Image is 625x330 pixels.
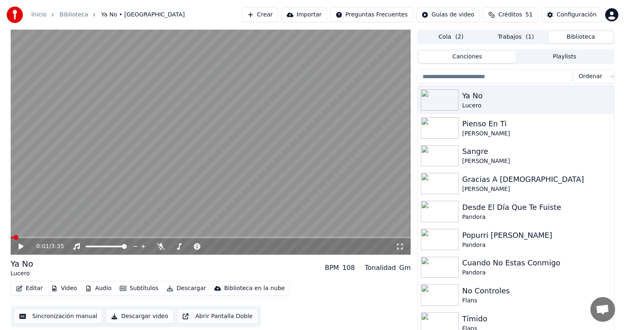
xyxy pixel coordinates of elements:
[51,242,64,251] span: 3:35
[177,309,258,324] button: Abrir Pantalla Doble
[14,309,103,324] button: Sincronización manual
[557,11,597,19] div: Configuración
[163,283,209,294] button: Descargar
[31,11,185,19] nav: breadcrumb
[462,241,611,249] div: Pandora
[7,7,23,23] img: youka
[13,283,46,294] button: Editar
[455,33,464,41] span: ( 2 )
[462,130,611,138] div: [PERSON_NAME]
[462,257,611,269] div: Cuando No Estas Conmigo
[416,7,480,22] button: Guías de video
[325,263,339,273] div: BPM
[399,263,411,273] div: Gm
[541,7,602,22] button: Configuración
[526,33,534,41] span: ( 1 )
[462,285,611,297] div: No Controles
[516,51,613,63] button: Playlists
[462,202,611,213] div: Desde El Día Que Te Fuiste
[116,283,162,294] button: Subtítulos
[462,213,611,221] div: Pandora
[462,102,611,110] div: Lucero
[418,51,516,63] button: Canciones
[590,297,615,322] div: Chat abierto
[342,263,355,273] div: 108
[498,11,522,19] span: Créditos
[462,297,611,305] div: Flans
[462,118,611,130] div: Pienso En Ti
[82,283,115,294] button: Audio
[330,7,413,22] button: Preguntas Frecuentes
[462,90,611,102] div: Ya No
[418,31,483,43] button: Cola
[365,263,396,273] div: Tonalidad
[11,258,33,270] div: Ya No
[483,7,538,22] button: Créditos51
[462,269,611,277] div: Pandora
[48,283,80,294] button: Video
[548,31,613,43] button: Biblioteca
[224,284,285,293] div: Biblioteca en la nube
[106,309,173,324] button: Descargar video
[579,72,602,81] span: Ordenar
[462,185,611,193] div: [PERSON_NAME]
[462,174,611,185] div: Gracias A [DEMOGRAPHIC_DATA]
[462,157,611,165] div: [PERSON_NAME]
[31,11,46,19] a: Inicio
[60,11,88,19] a: Biblioteca
[462,230,611,241] div: Popurri [PERSON_NAME]
[242,7,278,22] button: Crear
[101,11,185,19] span: Ya No • [GEOGRAPHIC_DATA]
[462,146,611,157] div: Sangre
[462,313,611,325] div: Tímido
[483,31,548,43] button: Trabajos
[525,11,533,19] span: 51
[281,7,327,22] button: Importar
[36,242,49,251] span: 0:01
[36,242,56,251] div: /
[11,270,33,278] div: Lucero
